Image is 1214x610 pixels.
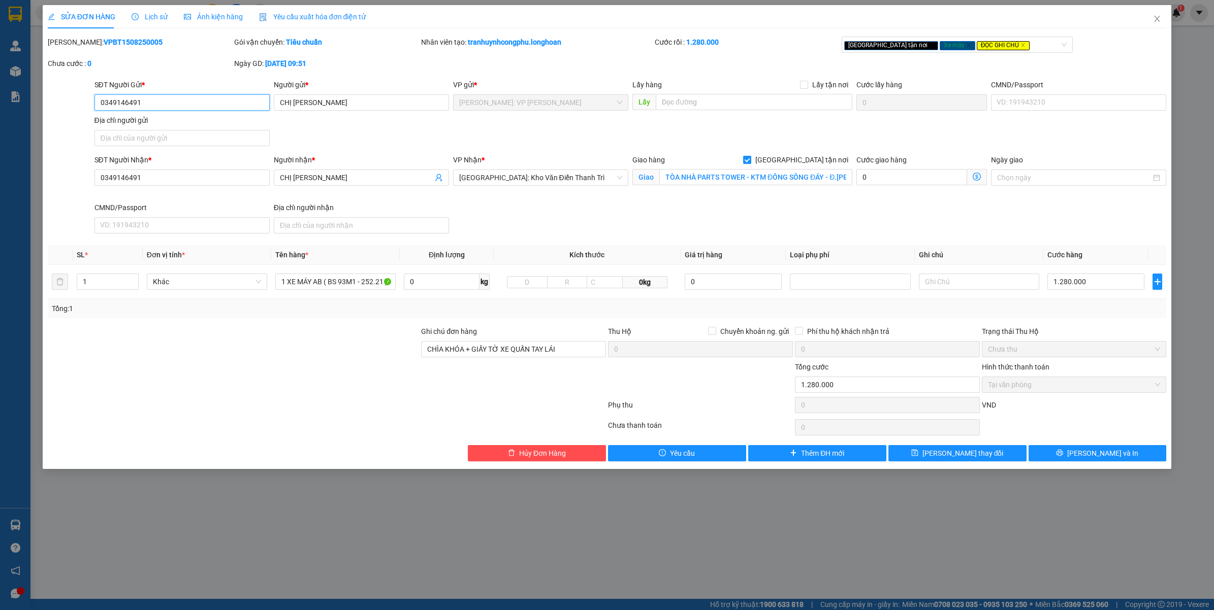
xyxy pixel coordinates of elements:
span: Thêm ĐH mới [801,448,844,459]
b: Tiêu chuẩn [286,38,322,46]
div: SĐT Người Nhận [94,154,270,165]
div: Phụ thu [607,399,794,417]
div: [PERSON_NAME]: [48,37,233,48]
div: Địa chỉ người gửi [94,115,270,126]
label: Hình thức thanh toán [982,363,1049,371]
span: Định lượng [429,251,465,259]
input: Giao tận nơi [659,169,852,185]
input: R [547,276,587,288]
button: delete [52,274,68,290]
span: Chưa thu [988,342,1161,357]
b: tranhuynhcongphu.longhoan [468,38,561,46]
button: deleteHủy Đơn Hàng [468,445,606,461]
input: D [507,276,547,288]
input: Địa chỉ của người gửi [94,130,270,146]
span: Khác [153,274,261,289]
span: Lấy tận nơi [808,79,852,90]
span: Yêu cầu [670,448,695,459]
span: Hủy Đơn Hàng [519,448,566,459]
button: plus [1153,274,1162,290]
span: Lấy [632,94,656,110]
div: Chưa cước : [48,58,233,69]
b: [DATE] 09:51 [265,59,306,67]
b: 0 [87,59,91,67]
label: Ngày giao [991,156,1023,164]
label: Cước lấy hàng [856,81,902,89]
span: Tại văn phòng [988,377,1161,392]
span: Đơn vị tính [147,251,185,259]
span: SL [77,251,85,259]
span: 0109597835 [114,49,178,58]
button: save[PERSON_NAME] thay đổi [888,445,1027,461]
span: close [1153,15,1161,23]
input: Ghi chú đơn hàng [421,341,606,357]
span: printer [1056,449,1063,457]
span: Tên hàng [275,251,308,259]
span: Yêu cầu xuất hóa đơn điện tử [259,13,366,21]
b: VPBT1508250005 [104,38,163,46]
span: Chuyển khoản ng. gửi [716,326,793,337]
span: close [966,43,971,48]
span: kg [480,274,490,290]
span: Ảnh kiện hàng [184,13,243,21]
span: Kích thước [569,251,604,259]
span: Giao hàng [632,156,665,164]
span: Phí thu hộ khách nhận trả [803,326,893,337]
span: clock-circle [132,13,139,20]
span: VND [982,401,996,409]
strong: MST: [114,49,133,58]
span: [GEOGRAPHIC_DATA] tận nơi [844,41,938,50]
div: Địa chỉ người nhận [274,202,449,213]
span: Hồ Chí Minh: VP Bình Thạnh [459,95,622,110]
span: close [929,43,934,48]
span: Thu Hộ [608,327,631,335]
input: Cước giao hàng [856,169,967,185]
span: Lịch sử [132,13,168,21]
div: Tổng: 1 [52,303,468,314]
label: Cước giao hàng [856,156,907,164]
th: Loại phụ phí [786,245,914,265]
span: Tổng cước [795,363,828,371]
input: Dọc đường [656,94,852,110]
div: Ngày GD: [234,58,419,69]
button: exclamation-circleYêu cầu [608,445,746,461]
button: Close [1143,5,1171,33]
span: user-add [435,174,443,182]
div: Người gửi [274,79,449,90]
div: Người nhận [274,154,449,165]
button: printer[PERSON_NAME] và In [1029,445,1167,461]
input: Cước lấy hàng [856,94,987,111]
span: delete [508,449,515,457]
span: plus [1153,278,1162,286]
b: 1.280.000 [686,38,719,46]
span: picture [184,13,191,20]
span: close [1020,43,1026,48]
input: C [587,276,623,288]
div: CMND/Passport [94,202,270,213]
span: dollar-circle [973,173,981,181]
span: 0kg [623,276,667,288]
img: icon [259,13,267,21]
th: Ghi chú [915,245,1043,265]
div: Trạng thái Thu Hộ [982,326,1167,337]
label: Ghi chú đơn hàng [421,327,477,335]
span: edit [48,13,55,20]
strong: CSKH: [28,45,54,53]
span: Xe máy [940,41,975,50]
span: ĐỌC GHI CHÚ [977,41,1030,50]
input: Ngày giao [997,172,1151,183]
span: [PERSON_NAME] và In [1067,448,1138,459]
span: VP Nhận [453,156,482,164]
input: VD: Bàn, Ghế [275,274,396,290]
span: [PHONE_NUMBER] [4,45,77,62]
strong: PHIẾU DÁN LÊN HÀNG [24,5,158,18]
span: Hà Nội: Kho Văn Điển Thanh Trì [459,170,622,185]
button: plusThêm ĐH mới [748,445,886,461]
span: Lấy hàng [632,81,662,89]
span: [PERSON_NAME] thay đổi [922,448,1004,459]
div: Chưa thanh toán [607,420,794,437]
span: Giao [632,169,659,185]
input: Địa chỉ của người nhận [274,217,449,233]
span: Giá trị hàng [685,251,722,259]
div: CMND/Passport [991,79,1166,90]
